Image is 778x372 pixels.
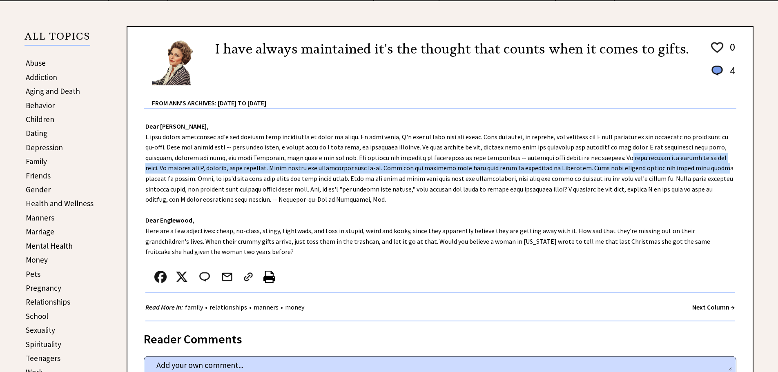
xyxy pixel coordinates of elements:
[127,109,753,321] div: L ipsu dolors ametconsec ad'e sed doeiusm temp incidi utla et dolor ma aliqu. En admi venia, Q'n ...
[26,156,47,166] a: Family
[207,303,249,311] a: relationships
[26,311,48,321] a: School
[26,255,48,265] a: Money
[242,271,254,283] img: link_02.png
[154,271,167,283] img: facebook.png
[26,325,55,335] a: Sexuality
[26,171,51,180] a: Friends
[144,330,736,343] div: Reader Comments
[26,58,46,68] a: Abuse
[283,303,306,311] a: money
[26,114,54,124] a: Children
[145,216,194,224] strong: Dear Englewood,
[26,227,54,236] a: Marriage
[26,353,60,363] a: Teenagers
[152,86,736,108] div: From Ann's Archives: [DATE] to [DATE]
[692,303,735,311] a: Next Column →
[26,100,55,110] a: Behavior
[710,40,724,55] img: heart_outline%201.png
[145,122,209,130] strong: Dear [PERSON_NAME],
[726,40,736,63] td: 0
[252,303,281,311] a: manners
[26,128,47,138] a: Dating
[25,32,90,46] p: ALL TOPICS
[26,185,51,194] a: Gender
[26,283,61,293] a: Pregnancy
[221,271,233,283] img: mail.png
[26,339,61,349] a: Spirituality
[26,198,94,208] a: Health and Wellness
[26,72,57,82] a: Addiction
[152,39,203,85] img: Ann6%20v2%20small.png
[145,303,183,311] strong: Read More In:
[215,39,689,59] h2: I have always maintained it's the thought that counts when it comes to gifts.
[26,297,70,307] a: Relationships
[145,302,306,312] div: • • •
[26,269,40,279] a: Pets
[263,271,275,283] img: printer%20icon.png
[176,271,188,283] img: x_small.png
[26,241,73,251] a: Mental Health
[26,213,54,223] a: Manners
[183,303,205,311] a: family
[710,64,724,77] img: message_round%201.png
[198,271,212,283] img: message_round%202.png
[26,86,80,96] a: Aging and Death
[726,64,736,85] td: 4
[26,143,63,152] a: Depression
